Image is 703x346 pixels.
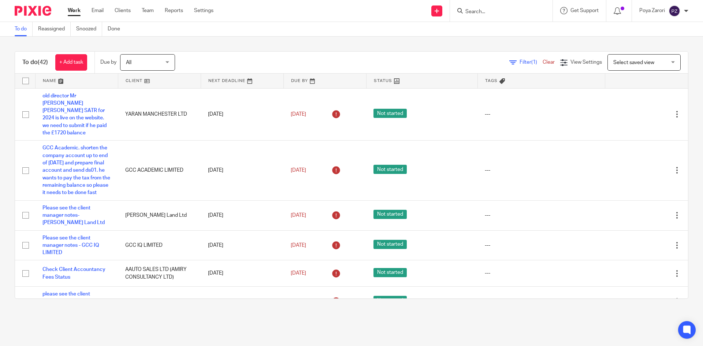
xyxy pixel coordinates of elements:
[485,242,598,249] div: ---
[570,8,599,13] span: Get Support
[100,59,116,66] p: Due by
[38,59,48,65] span: (42)
[118,260,201,286] td: AAUTO SALES LTD (AMIRY CONSULTANCY LTD)
[373,165,407,174] span: Not started
[108,22,126,36] a: Done
[485,269,598,277] div: ---
[373,296,407,305] span: Not started
[201,230,283,260] td: [DATE]
[613,60,654,65] span: Select saved view
[38,22,71,36] a: Reassigned
[165,7,183,14] a: Reports
[201,200,283,230] td: [DATE]
[520,60,543,65] span: Filter
[531,60,537,65] span: (1)
[291,168,306,173] span: [DATE]
[42,291,106,312] a: please see the client manager notes- Best Home Run Ltd
[465,9,531,15] input: Search
[485,79,498,83] span: Tags
[42,145,110,195] a: GCC Academic. shorten the company account up to end of [DATE] and prepare final account and send ...
[373,109,407,118] span: Not started
[485,298,598,305] div: ---
[201,88,283,141] td: [DATE]
[68,7,81,14] a: Work
[485,167,598,174] div: ---
[118,88,201,141] td: YARAN MANCHESTER LTD
[639,7,665,14] p: Poya Zarori
[291,213,306,218] span: [DATE]
[142,7,154,14] a: Team
[118,141,201,200] td: GCC ACADEMIC LIMITED
[669,5,680,17] img: svg%3E
[118,230,201,260] td: GCC IQ LIMITED
[22,59,48,66] h1: To do
[15,22,33,36] a: To do
[201,260,283,286] td: [DATE]
[291,243,306,248] span: [DATE]
[76,22,102,36] a: Snoozed
[194,7,213,14] a: Settings
[15,6,51,16] img: Pixie
[570,60,602,65] span: View Settings
[42,235,99,256] a: Please see the client manager notes - GCC IQ LIMITED
[485,111,598,118] div: ---
[543,60,555,65] a: Clear
[373,210,407,219] span: Not started
[118,200,201,230] td: [PERSON_NAME] Land Ltd
[42,267,105,279] a: Check Client Accountancy Fees Status
[42,205,105,226] a: Please see the client manager notes- [PERSON_NAME] Land Ltd
[55,54,87,71] a: + Add task
[115,7,131,14] a: Clients
[291,271,306,276] span: [DATE]
[373,240,407,249] span: Not started
[118,286,201,316] td: Best Home Run Ltd
[485,212,598,219] div: ---
[291,112,306,117] span: [DATE]
[373,268,407,277] span: Not started
[126,60,131,65] span: All
[42,93,107,136] a: old director Mr [PERSON_NAME] [PERSON_NAME] SATR for 2024 is live on the website. we need to subm...
[92,7,104,14] a: Email
[201,141,283,200] td: [DATE]
[201,286,283,316] td: [DATE]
